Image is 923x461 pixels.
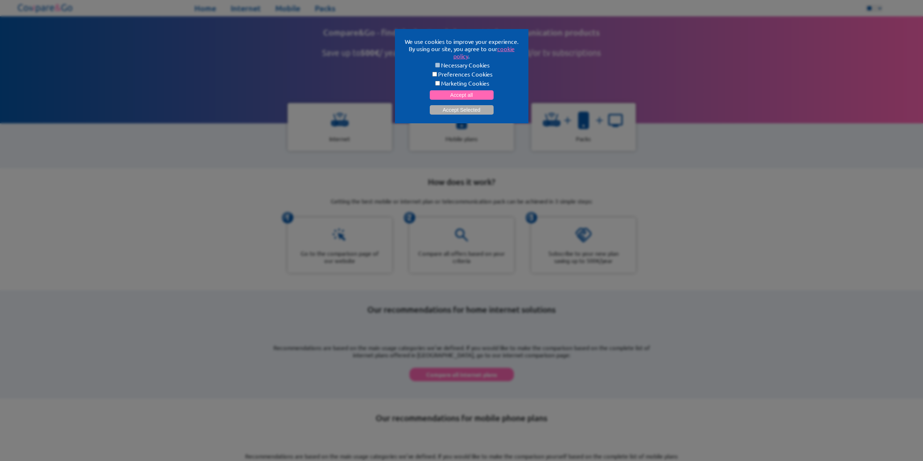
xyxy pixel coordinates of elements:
[432,72,437,77] input: Preferences Cookies
[453,45,515,59] a: cookie policy
[404,38,520,59] p: We use cookies to improve your experience. By using our site, you agree to our .
[430,90,494,100] button: Accept all
[430,105,494,115] button: Accept Selected
[435,81,440,86] input: Marketing Cookies
[435,63,440,67] input: Necessary Cookies
[404,61,520,69] label: Necessary Cookies
[404,79,520,87] label: Marketing Cookies
[404,70,520,78] label: Preferences Cookies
